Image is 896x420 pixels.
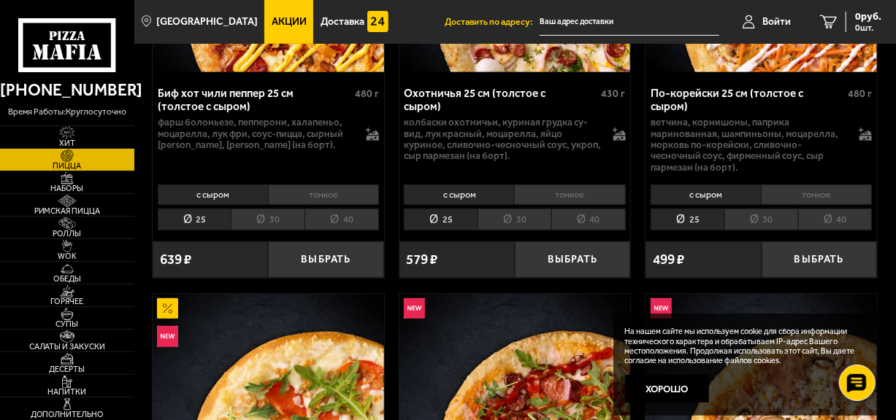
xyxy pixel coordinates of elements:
[355,87,379,100] span: 480 г
[157,298,178,319] img: Акционный
[268,241,383,279] button: Выбрать
[625,327,862,365] p: На нашем сайте мы используем cookie для сбора информации технического характера и обрабатываем IP...
[158,87,351,114] div: Биф хот чили пеппер 25 см (толстое с сыром)
[160,252,191,266] span: 639 ₽
[445,17,540,26] span: Доставить по адресу:
[321,17,364,27] span: Доставка
[651,184,761,204] li: с сыром
[855,23,881,32] span: 0 шт.
[625,375,709,402] button: Хорошо
[157,326,178,347] img: Новинка
[404,117,602,161] p: колбаски охотничьи, куриная грудка су-вид, лук красный, моцарелла, яйцо куриное, сливочно-чесночн...
[653,252,684,266] span: 499 ₽
[761,184,872,204] li: тонкое
[305,209,379,230] li: 40
[158,184,268,204] li: с сыром
[651,117,849,173] p: ветчина, корнишоны, паприка маринованная, шампиньоны, моцарелла, морковь по-корейски, сливочно-че...
[762,241,877,279] button: Выбрать
[272,17,307,27] span: Акции
[407,252,438,266] span: 579 ₽
[855,12,881,22] span: 0 руб.
[602,87,626,100] span: 430 г
[231,209,305,230] li: 30
[158,209,231,230] li: 25
[478,209,551,230] li: 30
[651,298,672,319] img: Новинка
[540,9,719,36] input: Ваш адрес доставки
[724,209,798,230] li: 30
[651,87,844,114] div: По-корейски 25 см (толстое с сыром)
[551,209,626,230] li: 40
[515,241,630,279] button: Выбрать
[404,184,514,204] li: с сыром
[404,209,478,230] li: 25
[156,17,258,27] span: [GEOGRAPHIC_DATA]
[651,209,724,230] li: 25
[514,184,625,204] li: тонкое
[848,87,872,100] span: 480 г
[158,117,356,150] p: фарш болоньезе, пепперони, халапеньо, моцарелла, лук фри, соус-пицца, сырный [PERSON_NAME], [PERS...
[404,87,597,114] div: Охотничья 25 см (толстое с сыром)
[367,11,388,32] img: 15daf4d41897b9f0e9f617042186c801.svg
[268,184,379,204] li: тонкое
[762,17,791,27] span: Войти
[798,209,873,230] li: 40
[404,298,425,319] img: Новинка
